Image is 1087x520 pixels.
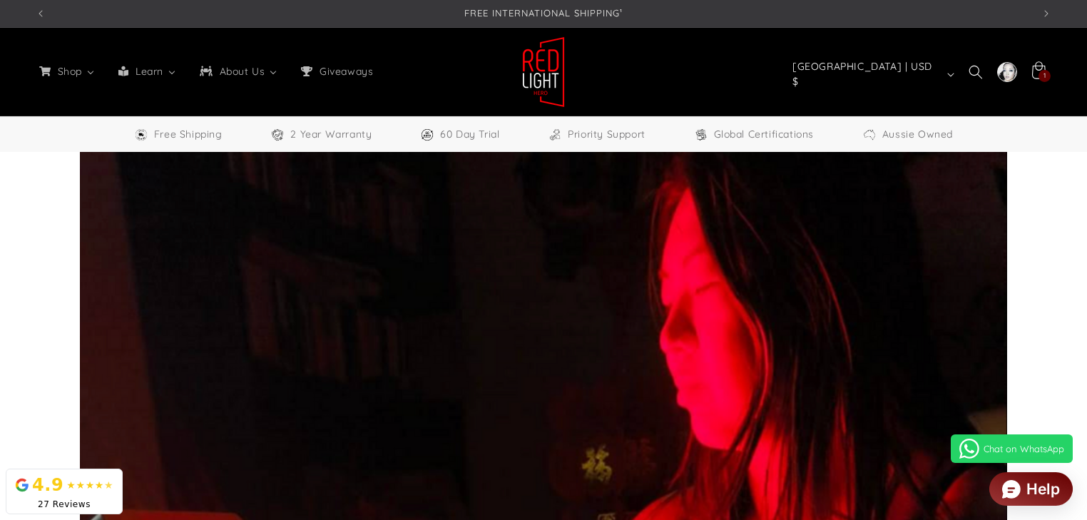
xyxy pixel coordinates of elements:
[55,65,83,78] span: Shop
[984,443,1064,454] span: Chat on WhatsApp
[270,126,372,143] a: 2 Year Warranty
[1043,70,1046,82] span: 1
[134,126,223,143] a: Free Worldwide Shipping
[522,36,565,108] img: Red Light Hero
[134,128,148,142] img: Free Shipping Icon
[270,128,285,142] img: Warranty Icon
[289,56,383,86] a: Giveaways
[784,61,960,88] button: [GEOGRAPHIC_DATA] | USD $
[694,128,708,142] img: Certifications Icon
[133,65,165,78] span: Learn
[420,128,434,142] img: Trial Icon
[106,56,188,86] a: Learn
[420,126,499,143] a: 60 Day Trial
[290,126,372,143] span: 2 Year Warranty
[694,126,815,143] a: Global Certifications
[188,56,289,86] a: About Us
[951,434,1073,463] a: Chat on WhatsApp
[548,128,562,142] img: Support Icon
[440,126,499,143] span: 60 Day Trial
[27,56,106,86] a: Shop
[548,126,645,143] a: Priority Support
[464,7,623,19] span: FREE INTERNATIONAL SHIPPING¹
[217,65,267,78] span: About Us
[792,59,941,89] span: [GEOGRAPHIC_DATA] | USD $
[317,65,374,78] span: Giveaways
[862,126,953,143] a: Aussie Owned
[1026,481,1060,496] div: Help
[714,126,815,143] span: Global Certifications
[960,56,991,88] summary: Search
[568,126,645,143] span: Priority Support
[862,128,877,142] img: Aussie Owned Icon
[517,31,571,113] a: Red Light Hero
[882,126,953,143] span: Aussie Owned
[154,126,223,143] span: Free Shipping
[1002,480,1021,499] img: widget icon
